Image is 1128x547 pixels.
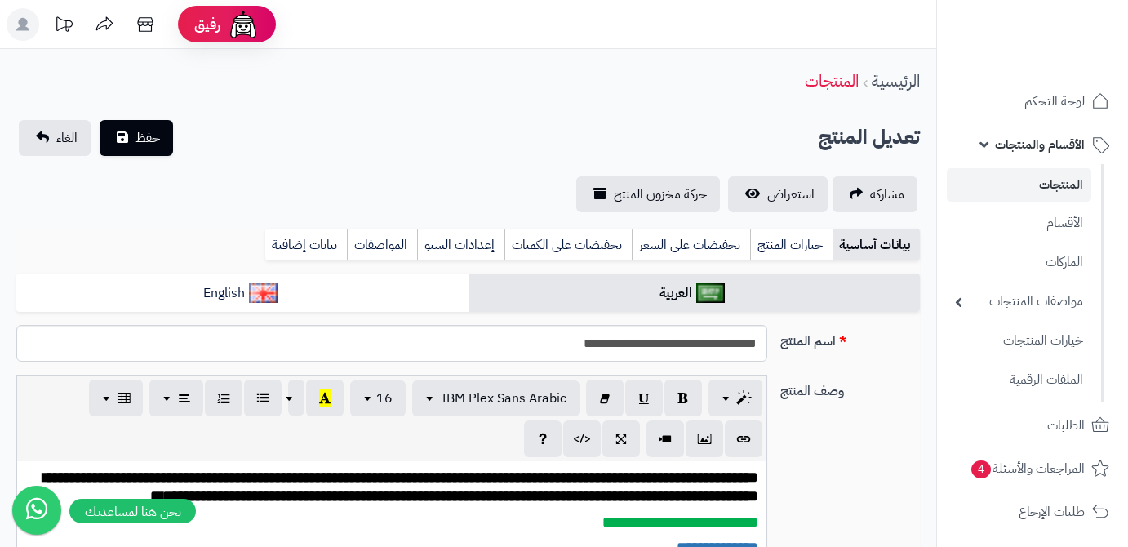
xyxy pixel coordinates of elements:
a: بيانات إضافية [265,229,347,261]
a: بيانات أساسية [833,229,920,261]
img: العربية [696,283,725,303]
button: IBM Plex Sans Arabic [412,380,580,416]
span: لوحة التحكم [1024,90,1085,113]
a: طلبات الإرجاع [947,492,1118,531]
a: إعدادات السيو [417,229,504,261]
span: الطلبات [1047,414,1085,437]
span: المراجعات والأسئلة [970,457,1085,480]
h2: تعديل المنتج [819,121,920,154]
span: IBM Plex Sans Arabic [442,389,566,408]
span: استعراض [767,185,815,204]
a: لوحة التحكم [947,82,1118,121]
a: الرئيسية [872,69,920,93]
span: 16 [376,389,393,408]
a: الملفات الرقمية [947,362,1091,398]
img: logo-2.png [1017,46,1112,80]
a: المراجعات والأسئلة4 [947,449,1118,488]
a: المواصفات [347,229,417,261]
a: الغاء [19,120,91,156]
a: English [16,273,469,314]
a: مشاركه [833,176,917,212]
a: العربية [469,273,921,314]
button: حفظ [100,120,173,156]
button: 16 [350,380,406,416]
label: اسم المنتج [774,325,926,351]
span: رفيق [194,15,220,34]
a: خيارات المنتجات [947,323,1091,358]
a: الأقسام [947,206,1091,241]
label: وصف المنتج [774,375,926,401]
a: حركة مخزون المنتج [576,176,720,212]
span: 4 [971,460,991,478]
span: مشاركه [870,185,904,204]
span: طلبات الإرجاع [1019,500,1085,523]
a: تخفيضات على الكميات [504,229,632,261]
a: خيارات المنتج [750,229,833,261]
a: المنتجات [805,69,859,93]
a: تحديثات المنصة [43,8,84,45]
a: المنتجات [947,168,1091,202]
span: حركة مخزون المنتج [614,185,707,204]
a: تخفيضات على السعر [632,229,750,261]
img: English [249,283,278,303]
span: الأقسام والمنتجات [995,133,1085,156]
a: الماركات [947,245,1091,280]
a: الطلبات [947,406,1118,445]
span: حفظ [135,128,160,148]
a: مواصفات المنتجات [947,284,1091,319]
a: استعراض [728,176,828,212]
img: ai-face.png [227,8,260,41]
span: الغاء [56,128,78,148]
